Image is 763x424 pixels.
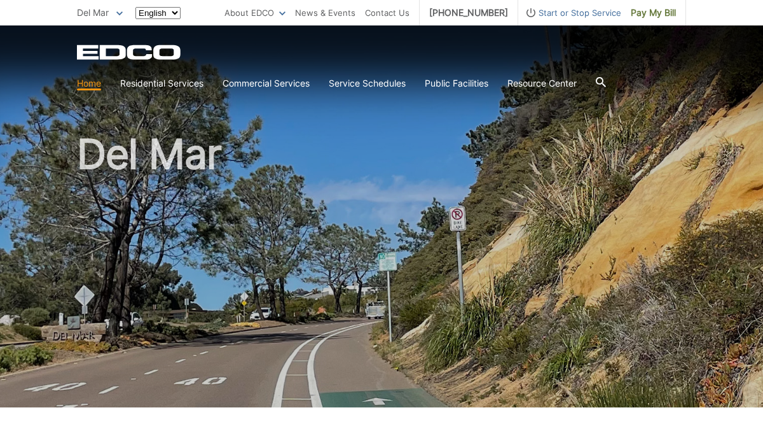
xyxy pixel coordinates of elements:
a: Public Facilities [425,76,488,90]
a: About EDCO [224,6,285,20]
select: Select a language [135,7,181,19]
a: Residential Services [120,76,203,90]
a: Home [77,76,101,90]
a: EDCD logo. Return to the homepage. [77,45,182,60]
a: Service Schedules [329,76,406,90]
a: Resource Center [507,76,577,90]
span: Del Mar [77,7,109,18]
span: Pay My Bill [631,6,676,20]
a: News & Events [295,6,355,20]
a: Commercial Services [223,76,310,90]
a: Contact Us [365,6,409,20]
h1: Del Mar [77,134,686,413]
